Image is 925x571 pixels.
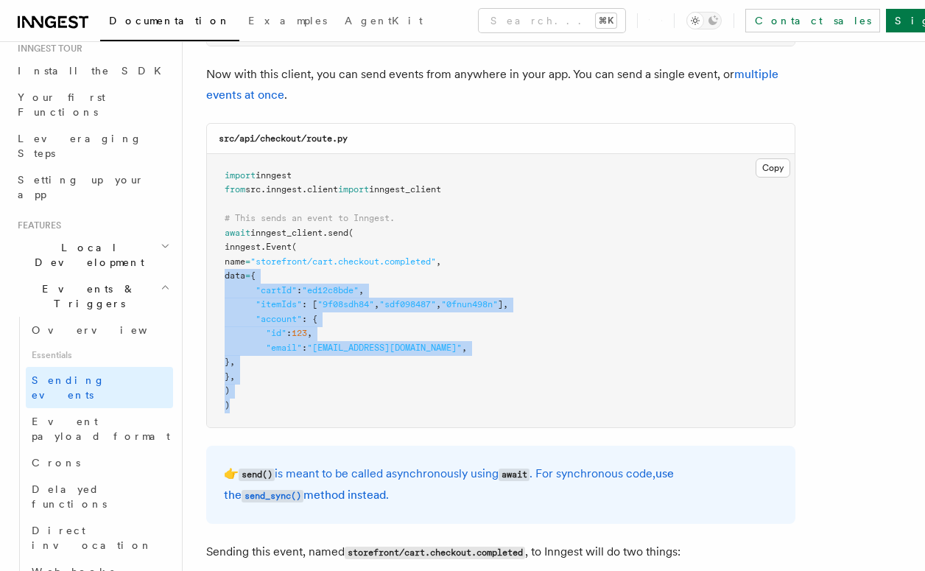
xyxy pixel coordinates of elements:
a: Examples [239,4,336,40]
span: inngest. [225,242,266,252]
span: = [245,256,250,267]
span: Local Development [12,240,161,270]
span: Install the SDK [18,65,170,77]
span: name [225,256,245,267]
span: "[EMAIL_ADDRESS][DOMAIN_NAME]" [307,343,462,353]
span: AgentKit [345,15,423,27]
span: Your first Functions [18,91,105,118]
span: await [225,228,250,238]
code: send() [239,469,275,481]
span: ) [225,385,230,396]
span: inngest_client [369,184,441,195]
a: Crons [26,449,173,476]
p: Sending this event, named , to Inngest will do two things: [206,542,795,563]
span: send [328,228,348,238]
code: storefront/cart.checkout.completed [345,547,525,559]
span: "ed12c8bde" [302,285,359,295]
span: Examples [248,15,327,27]
a: Direct invocation [26,517,173,558]
span: "sdf098487" [379,299,436,309]
span: Leveraging Steps [18,133,142,159]
span: Setting up your app [18,174,144,200]
span: = [245,270,250,281]
button: Copy [756,158,790,178]
a: multiple events at once [206,67,778,102]
code: send_sync() [242,490,303,502]
span: Crons [32,457,80,469]
span: : [286,328,292,338]
a: Leveraging Steps [12,125,173,167]
span: "id" [266,328,286,338]
span: Sending events [32,374,105,401]
span: "account" [256,314,302,324]
span: Inngest tour [12,43,82,55]
a: Contact sales [745,9,880,32]
a: Overview [26,317,173,343]
span: , [462,343,467,353]
button: Search...⌘K [479,9,625,32]
span: inngest [266,184,302,195]
code: await [499,469,530,481]
span: "itemIds" [256,299,302,309]
span: Direct invocation [32,525,152,551]
span: from [225,184,245,195]
span: : [ [302,299,317,309]
span: , [359,285,364,295]
p: Now with this client, you can send events from anywhere in your app. You can send a single event,... [206,64,795,105]
span: Overview [32,324,183,336]
span: inngest [256,170,292,181]
span: 123 [292,328,307,338]
a: Documentation [100,4,239,41]
span: Event payload format [32,416,170,442]
span: : [297,285,302,295]
a: Sending events [26,367,173,408]
span: . [323,228,328,238]
span: ( [348,228,354,238]
span: import [338,184,369,195]
span: Essentials [26,343,173,367]
span: , [436,299,441,309]
span: ], [498,299,508,309]
button: Events & Triggers [12,276,173,317]
span: # This sends an event to Inngest. [225,213,395,223]
span: inngest_client [250,228,323,238]
span: "email" [266,343,302,353]
span: , [436,256,441,267]
span: : { [302,314,317,324]
a: Your first Functions [12,84,173,125]
span: , [307,328,312,338]
span: "storefront/cart.checkout.completed" [250,256,436,267]
kbd: ⌘K [596,13,616,28]
button: Toggle dark mode [686,12,722,29]
span: data [225,270,245,281]
span: "0fnun498n" [441,299,498,309]
span: . [261,184,266,195]
span: ) [225,400,230,410]
span: : [302,343,307,353]
button: Local Development [12,234,173,276]
a: Install the SDK [12,57,173,84]
a: AgentKit [336,4,432,40]
span: Documentation [109,15,231,27]
span: Event [266,242,292,252]
span: { [250,270,256,281]
span: }, [225,357,235,367]
span: import [225,170,256,181]
span: . [302,184,307,195]
span: Events & Triggers [12,281,161,311]
span: "cartId" [256,285,297,295]
span: Delayed functions [32,483,107,510]
a: Delayed functions [26,476,173,517]
span: , [374,299,379,309]
a: Event payload format [26,408,173,449]
p: 👉 is meant to be called asynchronously using . For synchronous code, . [224,463,778,506]
span: Features [12,220,61,231]
span: }, [225,371,235,382]
span: "9f08sdh84" [317,299,374,309]
span: client [307,184,338,195]
code: src/api/checkout/route.py [219,133,348,144]
span: ( [292,242,297,252]
a: Setting up your app [12,167,173,208]
span: src [245,184,261,195]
